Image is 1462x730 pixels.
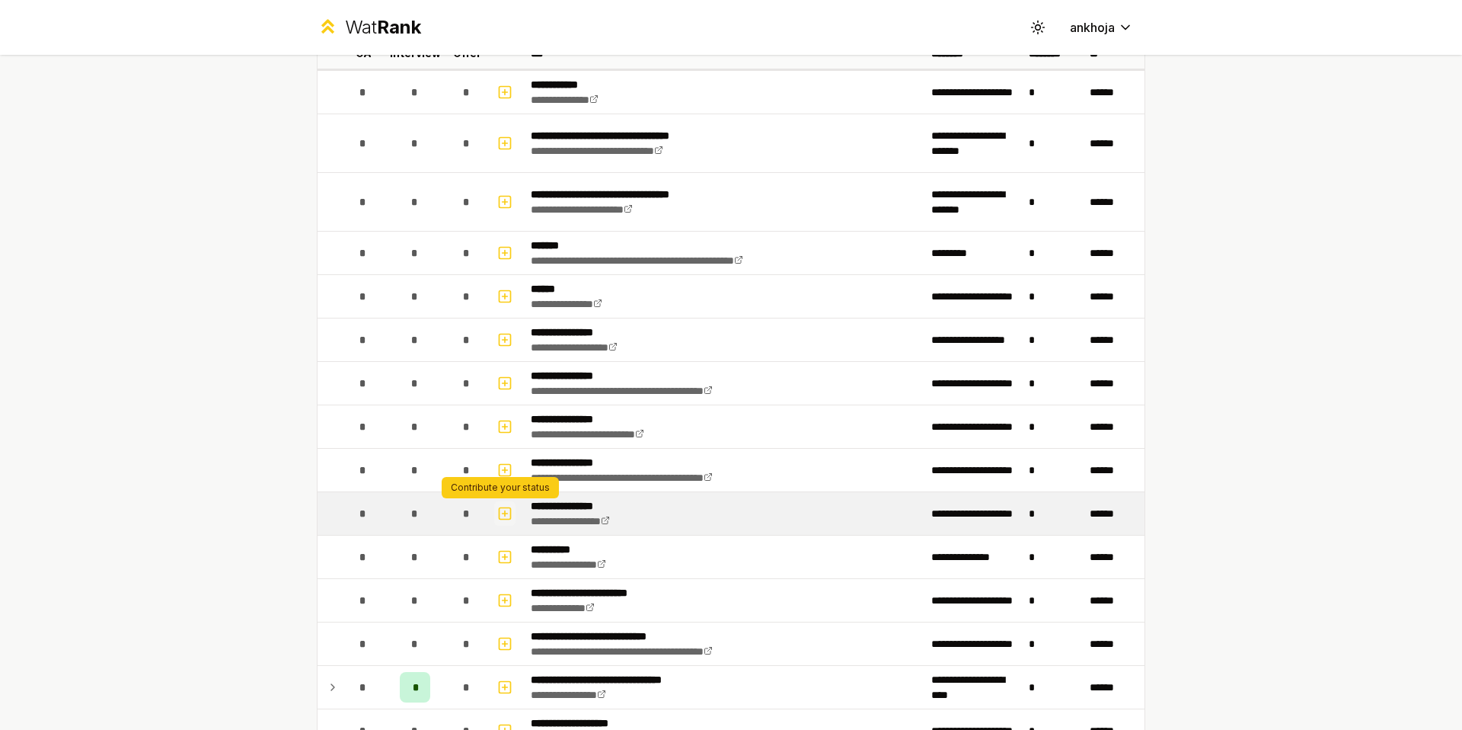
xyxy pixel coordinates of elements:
[1058,14,1145,41] button: ankhoja
[451,482,550,494] p: Contribute your status
[1070,18,1115,37] span: ankhoja
[317,15,421,40] a: WatRank
[345,15,421,40] div: Wat
[377,16,421,38] span: Rank
[494,501,516,527] button: Contribute your status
